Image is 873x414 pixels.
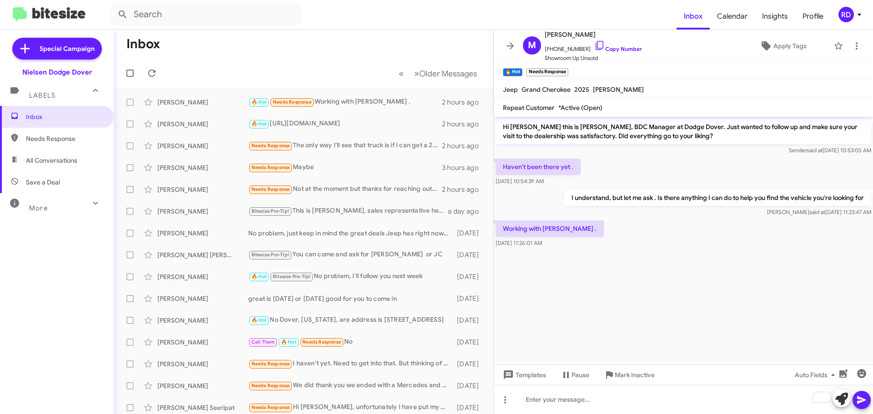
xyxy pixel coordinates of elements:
[302,339,341,345] span: Needs Response
[795,3,831,30] a: Profile
[545,40,642,54] span: [PHONE_NUMBER]
[773,38,807,54] span: Apply Tags
[545,29,642,40] span: [PERSON_NAME]
[248,337,452,347] div: No
[710,3,755,30] a: Calendar
[522,85,571,94] span: Grand Cherokee
[545,54,642,63] span: Showroom Up Unsold
[251,339,275,345] span: Call Them
[26,134,103,143] span: Needs Response
[767,209,871,215] span: [PERSON_NAME] [DATE] 11:23:47 AM
[251,317,267,323] span: 🔥 Hot
[496,159,581,175] p: Haven't been there yet .
[157,141,248,150] div: [PERSON_NAME]
[452,294,486,303] div: [DATE]
[496,239,542,246] span: [DATE] 11:26:01 AM
[251,165,290,170] span: Needs Response
[795,367,838,383] span: Auto Fields
[126,37,160,51] h1: Inbox
[414,68,419,79] span: »
[419,69,477,79] span: Older Messages
[594,45,642,52] a: Copy Number
[281,339,296,345] span: 🔥 Hot
[838,7,854,22] div: RD
[452,272,486,281] div: [DATE]
[251,383,290,389] span: Needs Response
[442,163,486,172] div: 3 hours ago
[248,271,452,282] div: No problem, I'll follow you next week
[29,91,55,100] span: Labels
[503,68,522,76] small: 🔥 Hot
[248,315,452,325] div: No Dover, [US_STATE], are address is [STREET_ADDRESS]
[248,249,452,260] div: You can come and ask for [PERSON_NAME] or JC
[157,163,248,172] div: [PERSON_NAME]
[807,147,823,154] span: said at
[442,120,486,129] div: 2 hours ago
[157,403,248,412] div: [PERSON_NAME] Seeripat
[677,3,710,30] a: Inbox
[157,250,248,259] div: [PERSON_NAME] [PERSON_NAME]
[248,184,442,195] div: Not at the moment but thanks for reaching out maybe it about a year
[248,229,452,238] div: No problem, just keep in mind the great deals Jeep has right now, like 0% for 60
[442,141,486,150] div: 2 hours ago
[452,403,486,412] div: [DATE]
[248,140,442,151] div: The only way I'll see that truck is if I can get a 2500 crew cab 4x4 6'4" bed for $300 a month. O...
[399,68,404,79] span: «
[574,85,589,94] span: 2025
[452,316,486,325] div: [DATE]
[251,186,290,192] span: Needs Response
[273,99,311,105] span: Needs Response
[251,274,267,279] span: 🔥 Hot
[248,97,442,107] div: Working with [PERSON_NAME] .
[248,162,442,173] div: Maybe
[157,316,248,325] div: [PERSON_NAME]
[157,272,248,281] div: [PERSON_NAME]
[503,85,518,94] span: Jeep
[496,178,544,185] span: [DATE] 10:54:39 AM
[496,220,604,237] p: Working with [PERSON_NAME] .
[553,367,597,383] button: Pause
[755,3,795,30] a: Insights
[26,178,60,187] span: Save a Deal
[393,64,409,83] button: Previous
[251,361,290,367] span: Needs Response
[564,190,871,206] p: I understand, but let me ask . Is there anything I can do to help you find the vehicle you're loo...
[448,207,486,216] div: a day ago
[494,385,873,414] div: To enrich screen reader interactions, please activate Accessibility in Grammarly extension settings
[452,250,486,259] div: [DATE]
[452,338,486,347] div: [DATE]
[157,338,248,347] div: [PERSON_NAME]
[248,119,442,129] div: [URL][DOMAIN_NAME]
[248,294,452,303] div: great is [DATE] or [DATE] good for you to come in
[248,206,448,216] div: This is [PERSON_NAME], sales representative here at Dover Dodge
[157,359,248,369] div: [PERSON_NAME]
[809,209,825,215] span: said at
[251,208,289,214] span: Bitesize Pro-Tip!
[526,68,568,76] small: Needs Response
[503,104,555,112] span: Repeat Customer
[110,4,301,25] input: Search
[736,38,829,54] button: Apply Tags
[12,38,102,60] a: Special Campaign
[248,402,452,413] div: Hi [PERSON_NAME], unfortunately I have put my purchase on hold. I will be in the market for a Gla...
[442,185,486,194] div: 2 hours ago
[26,112,103,121] span: Inbox
[593,85,644,94] span: [PERSON_NAME]
[452,359,486,369] div: [DATE]
[248,359,452,369] div: I haven't yet. Need to get into that. But thinking of used rather than another lease.
[831,7,863,22] button: RD
[452,229,486,238] div: [DATE]
[157,185,248,194] div: [PERSON_NAME]
[157,120,248,129] div: [PERSON_NAME]
[572,367,589,383] span: Pause
[157,381,248,390] div: [PERSON_NAME]
[789,147,871,154] span: Sender [DATE] 10:53:05 AM
[558,104,602,112] span: *Active (Open)
[251,99,267,105] span: 🔥 Hot
[251,404,290,410] span: Needs Response
[22,68,92,77] div: Nielsen Dodge Dover
[409,64,482,83] button: Next
[248,380,452,391] div: We did thank you we ended with a Mercedes and they gave a much higher trade in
